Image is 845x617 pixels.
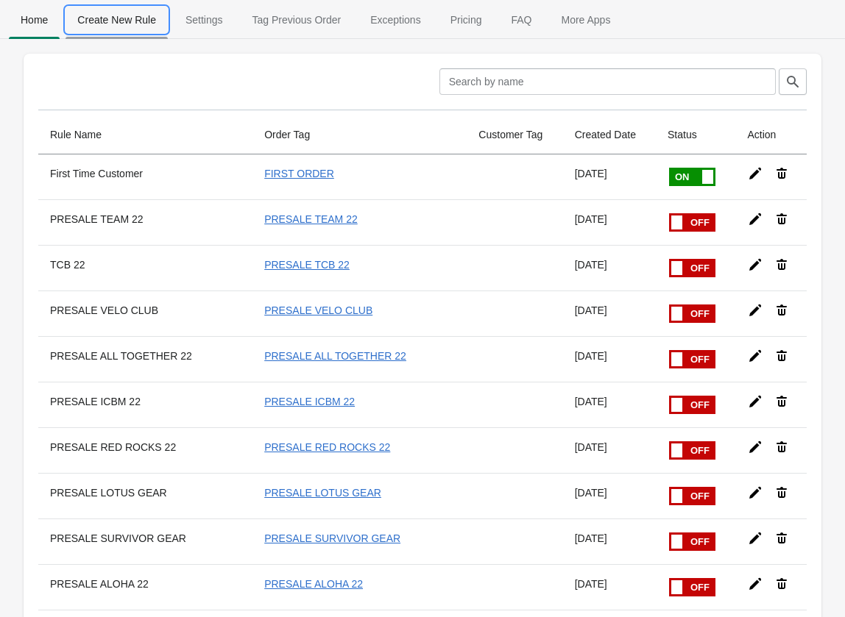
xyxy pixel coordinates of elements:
[358,7,432,33] span: Exceptions
[563,336,656,382] td: [DATE]
[38,382,252,427] th: PRESALE ICBM 22
[63,1,171,39] button: Create_New_Rule
[174,7,235,33] span: Settings
[6,1,63,39] button: Home
[563,427,656,473] td: [DATE]
[563,115,656,154] th: Created Date
[38,427,252,473] th: PRESALE RED ROCKS 22
[38,564,252,610] th: PRESALE ALOHA 22
[563,473,656,518] td: [DATE]
[264,213,358,225] a: PRESALE TEAM 22
[563,154,656,199] td: [DATE]
[38,115,252,154] th: Rule Name
[264,487,381,499] a: PRESALE LOTUS GEAR
[38,245,252,290] th: TCB 22
[264,259,350,271] a: PRESALE TCB 22
[563,245,656,290] td: [DATE]
[499,7,543,33] span: FAQ
[563,518,656,564] td: [DATE]
[264,304,372,316] a: PRESALE VELO CLUB
[563,564,656,610] td: [DATE]
[241,7,353,33] span: Tag Previous Order
[38,199,252,245] th: PRESALE TEAM 22
[439,68,776,95] input: Search by name
[264,396,355,407] a: PRESALE ICBM 22
[252,115,467,154] th: Order Tag
[563,199,656,245] td: [DATE]
[563,382,656,427] td: [DATE]
[38,290,252,336] th: PRESALE VELO CLUB
[38,473,252,518] th: PRESALE LOTUS GEAR
[264,350,406,362] a: PRESALE ALL TOGETHER 22
[264,578,363,590] a: PRESALE ALOHA 22
[439,7,494,33] span: Pricing
[563,290,656,336] td: [DATE]
[171,1,238,39] button: Settings
[9,7,60,33] span: Home
[264,441,390,453] a: PRESALE RED ROCKS 22
[656,115,736,154] th: Status
[264,532,400,544] a: PRESALE SURVIVOR GEAR
[38,154,252,199] th: First Time Customer
[736,115,807,154] th: Action
[38,336,252,382] th: PRESALE ALL TOGETHER 22
[264,168,334,179] a: FIRST ORDER
[467,115,562,154] th: Customer Tag
[549,7,622,33] span: More Apps
[38,518,252,564] th: PRESALE SURVIVOR GEAR
[66,7,168,33] span: Create New Rule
